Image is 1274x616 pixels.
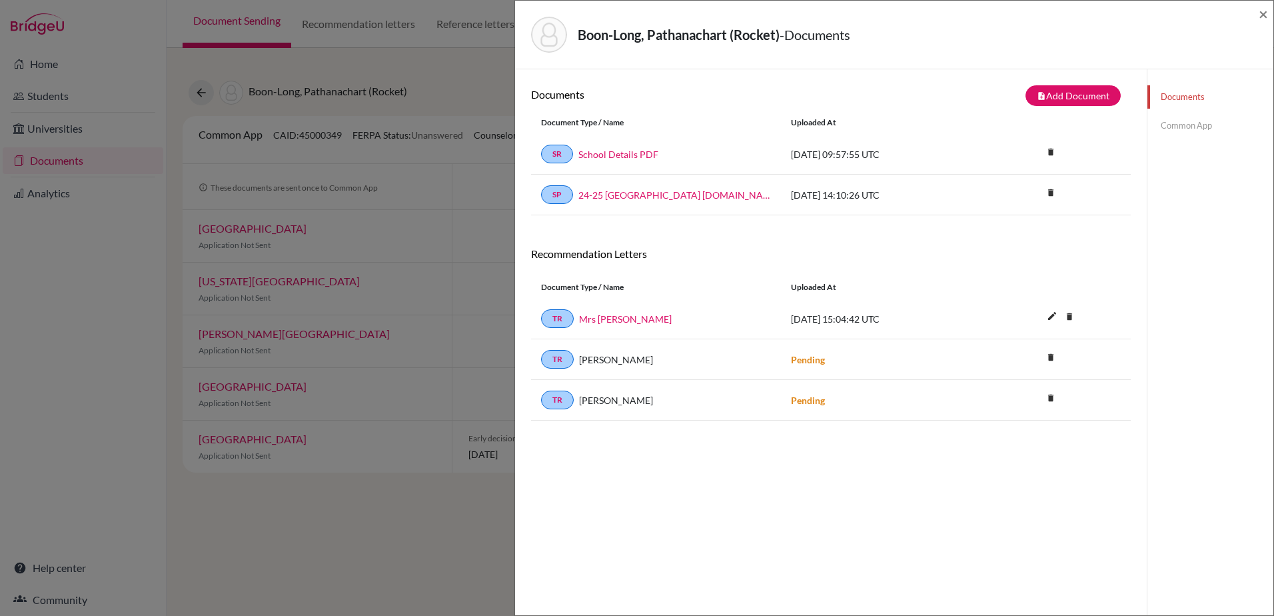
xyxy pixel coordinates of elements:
strong: Boon-Long, Pathanachart (Rocket) [578,27,780,43]
a: TR [541,350,574,369]
h6: Recommendation Letters [531,247,1131,260]
a: TR [541,309,574,328]
span: - Documents [780,27,850,43]
div: Document Type / Name [531,117,781,129]
a: delete [1041,390,1061,408]
div: Document Type / Name [531,281,781,293]
a: TR [541,391,574,409]
a: Documents [1147,85,1273,109]
button: edit [1041,307,1063,327]
a: School Details PDF [578,147,658,161]
a: delete [1059,309,1079,327]
span: [DATE] 15:04:42 UTC [791,313,880,325]
i: edit [1041,305,1063,327]
h6: Documents [531,88,831,101]
div: Uploaded at [781,117,981,129]
a: delete [1041,185,1061,203]
i: note_add [1037,91,1046,101]
a: SP [541,185,573,204]
i: delete [1041,388,1061,408]
span: [PERSON_NAME] [579,393,653,407]
a: delete [1041,349,1061,367]
a: delete [1041,144,1061,162]
i: delete [1041,347,1061,367]
i: delete [1041,183,1061,203]
i: delete [1059,307,1079,327]
strong: Pending [791,354,825,365]
div: [DATE] 09:57:55 UTC [781,147,981,161]
a: Common App [1147,114,1273,137]
a: Mrs [PERSON_NAME] [579,312,672,326]
strong: Pending [791,395,825,406]
span: [PERSON_NAME] [579,353,653,367]
i: delete [1041,142,1061,162]
button: note_addAdd Document [1025,85,1121,106]
button: Close [1259,6,1268,22]
a: SR [541,145,573,163]
div: Uploaded at [781,281,981,293]
a: 24-25 [GEOGRAPHIC_DATA] [DOMAIN_NAME]_wide [578,188,771,202]
div: [DATE] 14:10:26 UTC [781,188,981,202]
span: × [1259,4,1268,23]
